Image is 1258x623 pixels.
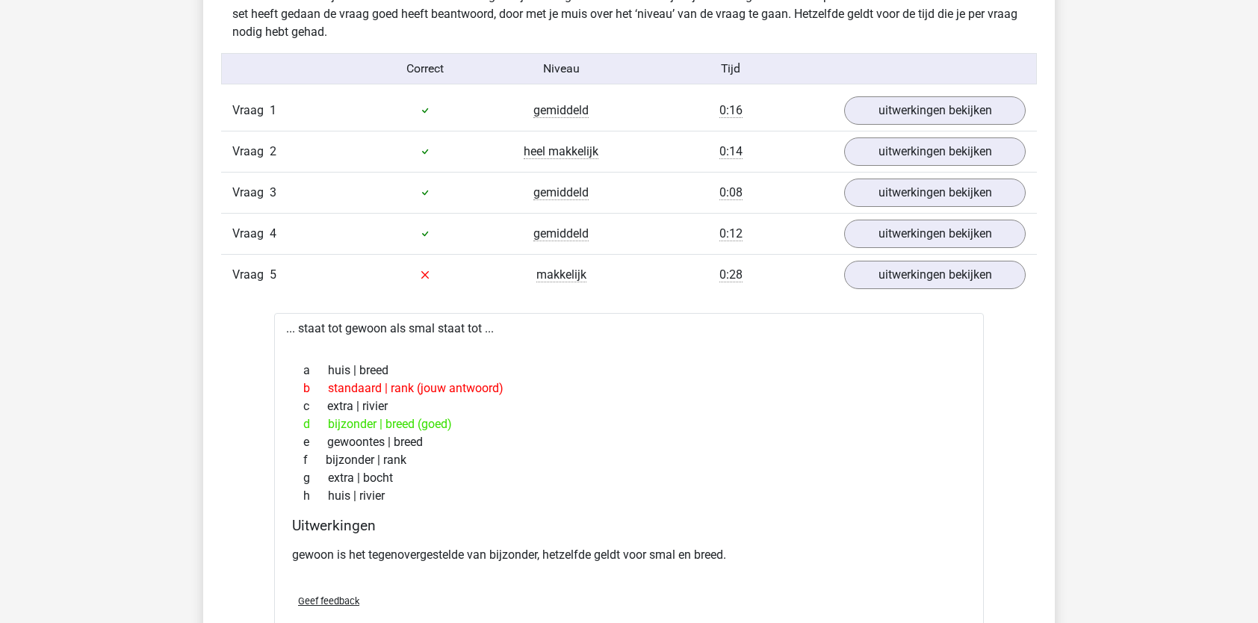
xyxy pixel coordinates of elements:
[719,144,743,159] span: 0:14
[303,397,327,415] span: c
[232,143,270,161] span: Vraag
[292,517,966,534] h4: Uitwerkingen
[298,595,359,607] span: Geef feedback
[358,60,494,78] div: Correct
[292,362,966,379] div: huis | breed
[292,397,966,415] div: extra | rivier
[303,362,328,379] span: a
[524,144,598,159] span: heel makkelijk
[270,144,276,158] span: 2
[232,225,270,243] span: Vraag
[493,60,629,78] div: Niveau
[536,267,586,282] span: makkelijk
[232,266,270,284] span: Vraag
[533,103,589,118] span: gemiddeld
[844,179,1026,207] a: uitwerkingen bekijken
[719,185,743,200] span: 0:08
[270,103,276,117] span: 1
[844,261,1026,289] a: uitwerkingen bekijken
[533,226,589,241] span: gemiddeld
[292,433,966,451] div: gewoontes | breed
[303,379,328,397] span: b
[292,546,966,564] p: gewoon is het tegenovergestelde van bijzonder, hetzelfde geldt voor smal en breed.
[303,469,328,487] span: g
[533,185,589,200] span: gemiddeld
[303,415,328,433] span: d
[232,102,270,120] span: Vraag
[844,96,1026,125] a: uitwerkingen bekijken
[292,469,966,487] div: extra | bocht
[303,433,327,451] span: e
[292,379,966,397] div: standaard | rank (jouw antwoord)
[719,103,743,118] span: 0:16
[629,60,833,78] div: Tijd
[303,487,328,505] span: h
[270,267,276,282] span: 5
[844,220,1026,248] a: uitwerkingen bekijken
[232,184,270,202] span: Vraag
[292,451,966,469] div: bijzonder | rank
[270,226,276,241] span: 4
[292,415,966,433] div: bijzonder | breed (goed)
[719,267,743,282] span: 0:28
[844,137,1026,166] a: uitwerkingen bekijken
[719,226,743,241] span: 0:12
[303,451,326,469] span: f
[270,185,276,199] span: 3
[292,487,966,505] div: huis | rivier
